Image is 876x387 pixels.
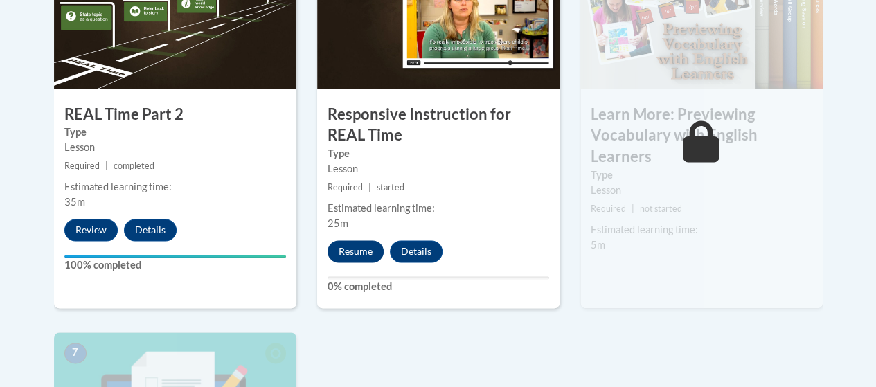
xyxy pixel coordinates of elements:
div: Lesson [591,183,812,198]
div: Your progress [64,255,286,258]
span: Required [64,161,100,171]
h3: Responsive Instruction for REAL Time [317,104,560,147]
span: started [377,182,404,192]
div: Estimated learning time: [328,201,549,216]
button: Review [64,219,118,241]
span: completed [114,161,154,171]
span: 35m [64,196,85,208]
label: Type [328,146,549,161]
span: | [632,204,634,214]
span: 5m [591,239,605,251]
div: Lesson [64,140,286,155]
span: 7 [64,343,87,363]
span: not started [640,204,682,214]
span: | [105,161,108,171]
div: Estimated learning time: [591,222,812,237]
button: Details [124,219,177,241]
span: Required [591,204,626,214]
label: 100% completed [64,258,286,273]
label: 0% completed [328,279,549,294]
div: Lesson [328,161,549,177]
h3: REAL Time Part 2 [54,104,296,125]
button: Resume [328,240,384,262]
button: Details [390,240,443,262]
span: 25m [328,217,348,229]
div: Estimated learning time: [64,179,286,195]
label: Type [591,168,812,183]
span: Required [328,182,363,192]
span: | [368,182,371,192]
h3: Learn More: Previewing Vocabulary with English Learners [580,104,823,168]
label: Type [64,125,286,140]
